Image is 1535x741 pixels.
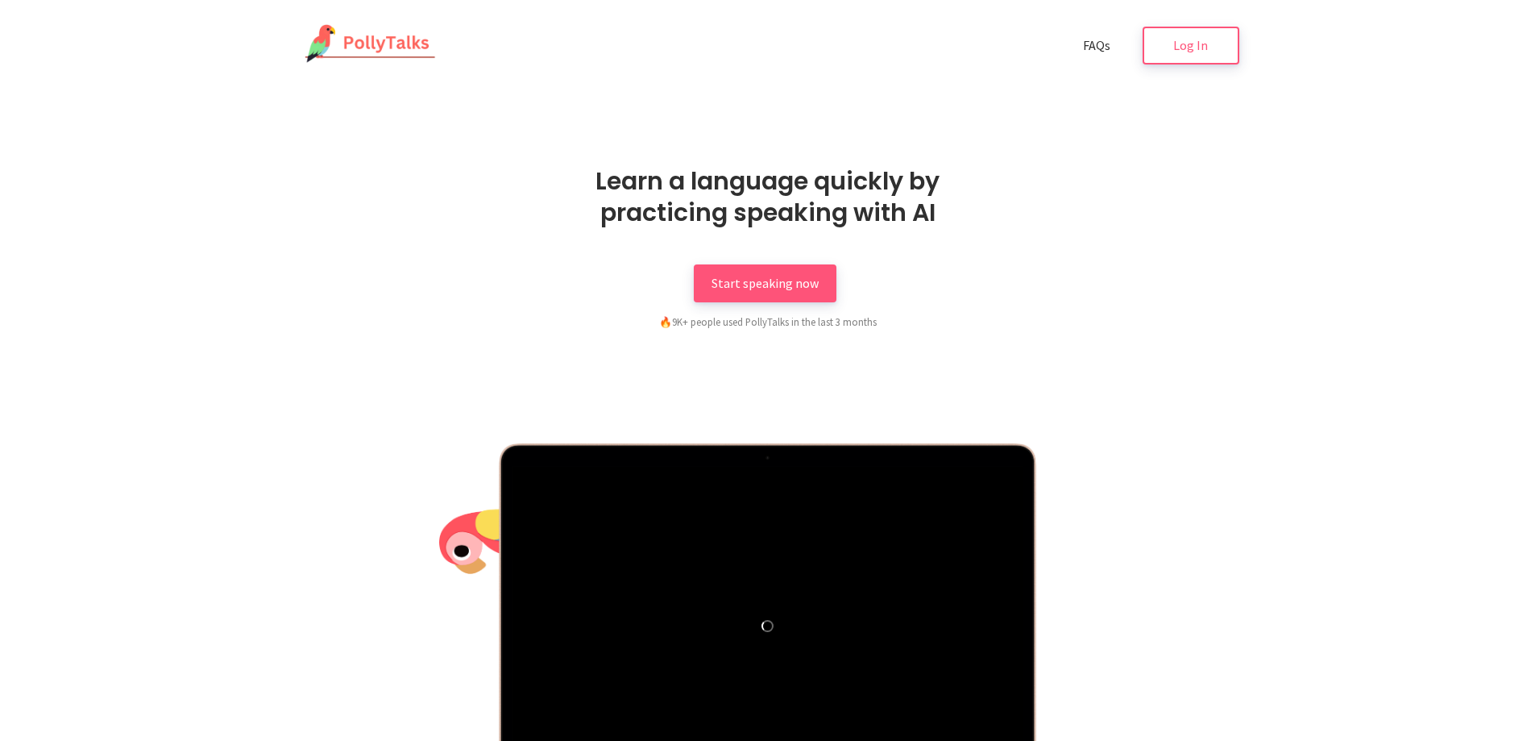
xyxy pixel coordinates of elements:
span: FAQs [1083,37,1110,53]
span: Start speaking now [711,275,819,291]
span: Log In [1173,37,1208,53]
div: 9K+ people used PollyTalks in the last 3 months [575,314,961,330]
a: FAQs [1065,27,1128,65]
span: fire [659,315,672,328]
img: PollyTalks Logo [297,24,437,65]
a: Log In [1143,27,1239,65]
h1: Learn a language quickly by practicing speaking with AI [546,165,989,228]
a: Start speaking now [694,264,836,302]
